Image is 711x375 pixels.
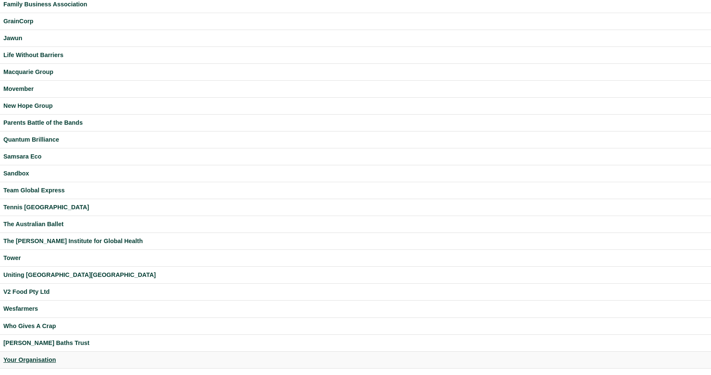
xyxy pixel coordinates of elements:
a: Parents Battle of the Bands [3,118,708,128]
a: Jawun [3,33,708,43]
a: Macquarie Group [3,67,708,77]
a: [PERSON_NAME] Baths Trust [3,338,708,348]
a: V2 Food Pty Ltd [3,287,708,297]
a: New Hope Group [3,101,708,111]
a: The Australian Ballet [3,219,708,229]
a: Uniting [GEOGRAPHIC_DATA][GEOGRAPHIC_DATA] [3,270,708,280]
a: Your Organisation [3,355,708,365]
a: Life Without Barriers [3,50,708,60]
a: Tower [3,253,708,263]
a: GrainCorp [3,16,708,26]
a: The [PERSON_NAME] Institute for Global Health [3,236,708,246]
a: Sandbox [3,169,708,178]
a: Quantum Brilliance [3,135,708,145]
a: Samsara Eco [3,152,708,161]
a: Who Gives A Crap [3,321,708,331]
a: Wesfarmers [3,304,708,314]
a: Tennis [GEOGRAPHIC_DATA] [3,203,708,212]
a: Movember [3,84,708,94]
a: Team Global Express [3,186,708,195]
